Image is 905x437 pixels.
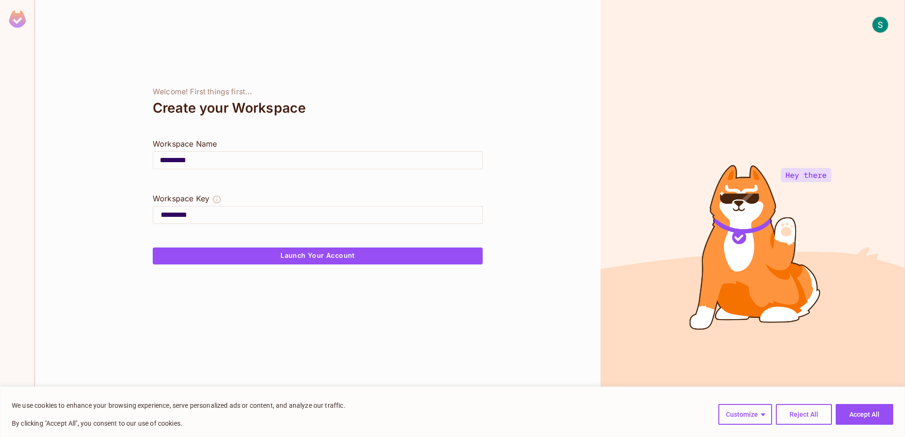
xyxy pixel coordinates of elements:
div: Workspace Key [153,193,209,204]
div: Workspace Name [153,138,483,149]
img: Stine Nebsager [872,17,888,33]
img: SReyMgAAAABJRU5ErkJggg== [9,10,26,28]
button: Reject All [776,404,832,425]
p: By clicking "Accept All", you consent to our use of cookies. [12,418,346,429]
div: Welcome! First things first... [153,87,483,97]
button: Launch Your Account [153,247,483,264]
div: Create your Workspace [153,97,483,119]
button: Customize [718,404,772,425]
p: We use cookies to enhance your browsing experience, serve personalized ads or content, and analyz... [12,400,346,411]
button: Accept All [836,404,893,425]
button: The Workspace Key is unique, and serves as the identifier of your workspace. [212,193,222,206]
